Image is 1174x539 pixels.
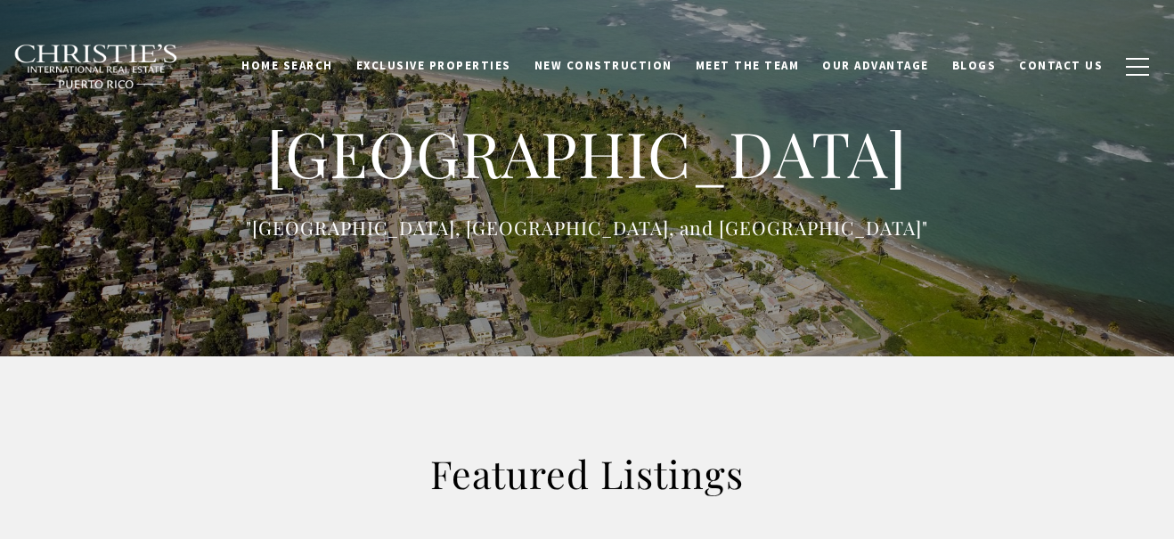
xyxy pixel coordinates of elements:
[231,114,943,192] h1: [GEOGRAPHIC_DATA]
[822,58,929,73] span: Our Advantage
[356,58,511,73] span: Exclusive Properties
[230,49,345,83] a: Home Search
[534,58,673,73] span: New Construction
[684,49,811,83] a: Meet the Team
[1019,58,1103,73] span: Contact Us
[231,213,943,242] p: "[GEOGRAPHIC_DATA], [GEOGRAPHIC_DATA], and [GEOGRAPHIC_DATA]"
[204,449,970,499] h2: Featured Listings
[523,49,684,83] a: New Construction
[952,58,997,73] span: Blogs
[811,49,941,83] a: Our Advantage
[345,49,523,83] a: Exclusive Properties
[941,49,1008,83] a: Blogs
[13,44,179,90] img: Christie's International Real Estate black text logo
